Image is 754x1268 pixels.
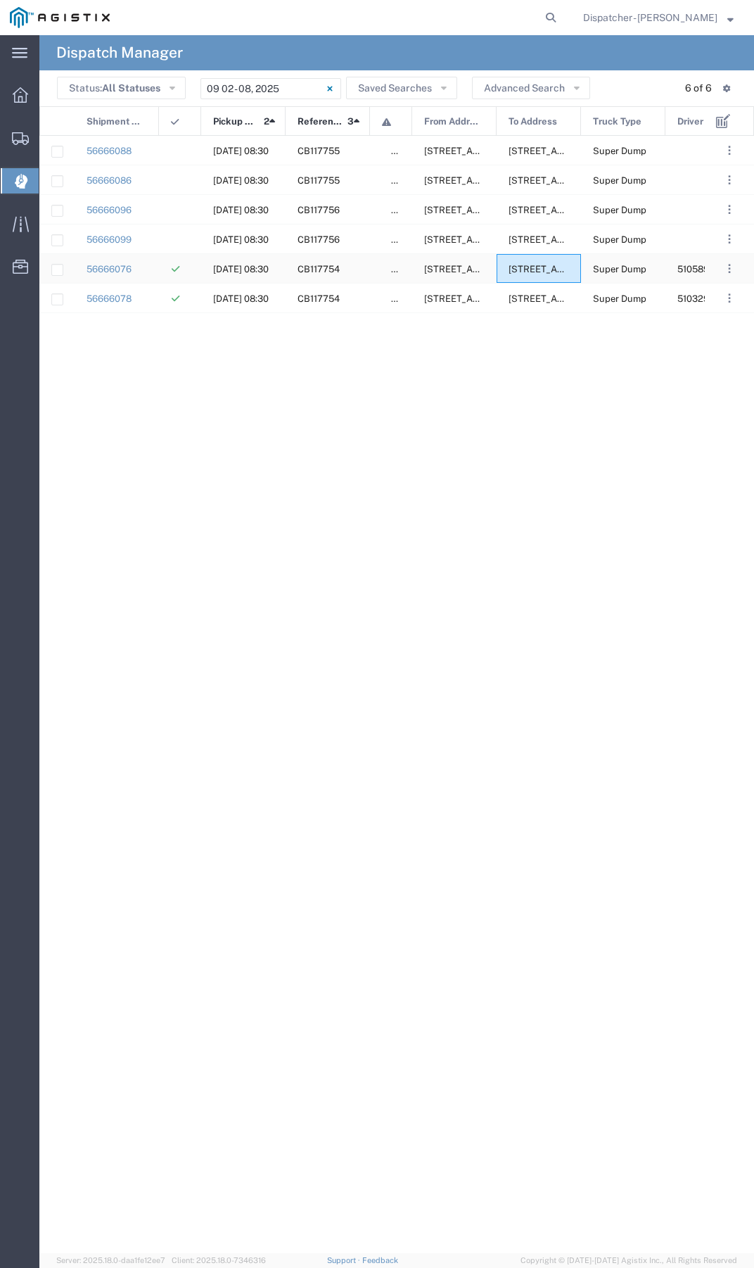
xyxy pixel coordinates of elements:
a: Support [327,1256,362,1264]
a: 56666099 [87,234,132,245]
span: 5103295144 [677,293,729,304]
span: 1601 Dixon Landing Rd, Milpitas, California, 95035, United States [509,175,724,186]
span: 31220 Lily St, Union City, California, United States [424,205,564,215]
span: . . . [728,142,731,159]
button: Dispatcher - [PERSON_NAME] [582,9,734,26]
span: CB117754 [298,293,340,304]
span: Super Dump [593,293,646,304]
span: Super Dump [593,175,646,186]
span: CB117755 [298,175,340,186]
span: 31220 Lily St, Union City, California, United States [424,175,564,186]
span: 09/03/2025, 08:30 [213,293,269,304]
span: CB117754 [298,264,340,274]
span: CB117755 [298,146,340,156]
span: Server: 2025.18.0-daa1fe12ee7 [56,1256,165,1264]
span: 1601 Dixon Landing Rd, Milpitas, California, 95035, United States [509,146,724,156]
span: Copyright © [DATE]-[DATE] Agistix Inc., All Rights Reserved [520,1255,737,1267]
span: Truck Type [593,107,641,137]
span: Dispatcher - Eli Amezcua [583,10,717,25]
button: ... [720,289,739,308]
span: Driver Phone No. [677,107,734,137]
button: ... [720,200,739,220]
span: 31220 Lily St, Union City, California, United States [424,234,564,245]
button: ... [720,259,739,279]
span: 2 [264,107,269,137]
h4: Dispatch Manager [56,35,183,70]
span: false [391,175,412,186]
a: 56666096 [87,205,132,215]
span: 1601 Dixon Landing Rd, Milpitas, California, 95035, United States [509,264,724,274]
span: 1601 Dixon Landing Rd, Milpitas, California, 95035, United States [509,234,724,245]
span: false [391,293,412,304]
span: 1601 Dixon Landing Rd, Milpitas, California, 95035, United States [509,205,724,215]
span: false [391,205,412,215]
button: ... [720,229,739,249]
span: All Statuses [102,82,160,94]
span: CB117756 [298,205,340,215]
span: false [391,264,412,274]
button: Advanced Search [472,77,590,99]
span: . . . [728,201,731,218]
span: 1601 Dixon Landing Rd, Milpitas, California, 95035, United States [509,293,724,304]
button: Saved Searches [346,77,457,99]
span: Client: 2025.18.0-7346316 [172,1256,266,1264]
button: ... [720,170,739,190]
span: 09/04/2025, 08:30 [213,146,269,156]
a: 56666076 [87,264,132,274]
span: . . . [728,231,731,248]
span: 31220 Lily St, Union City, California, United States [424,293,564,304]
span: false [391,234,412,245]
button: Status:All Statuses [57,77,186,99]
a: Feedback [362,1256,398,1264]
span: 3 [347,107,354,137]
div: 6 of 6 [685,81,712,96]
span: From Address [424,107,481,137]
span: false [391,146,412,156]
span: Super Dump [593,234,646,245]
span: 31220 Lily St, Union City, California, United States [424,264,564,274]
span: To Address [509,107,557,137]
span: Super Dump [593,264,646,274]
span: 09/04/2025, 08:30 [213,175,269,186]
a: 56666078 [87,293,132,304]
span: . . . [728,172,731,189]
span: 09/05/2025, 08:30 [213,234,269,245]
span: Super Dump [593,205,646,215]
span: Pickup Date and Time [213,107,259,137]
span: . . . [728,260,731,277]
span: CB117756 [298,234,340,245]
span: Super Dump [593,146,646,156]
a: 56666086 [87,175,132,186]
span: . . . [728,290,731,307]
span: Reference [298,107,343,137]
button: ... [720,141,739,160]
span: Shipment No. [87,107,143,137]
a: 56666088 [87,146,132,156]
img: logo [10,7,110,28]
span: 09/03/2025, 08:30 [213,264,269,274]
span: 31220 Lily St, Union City, California, United States [424,146,564,156]
span: 5105899445 [677,264,731,274]
span: 09/05/2025, 08:30 [213,205,269,215]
